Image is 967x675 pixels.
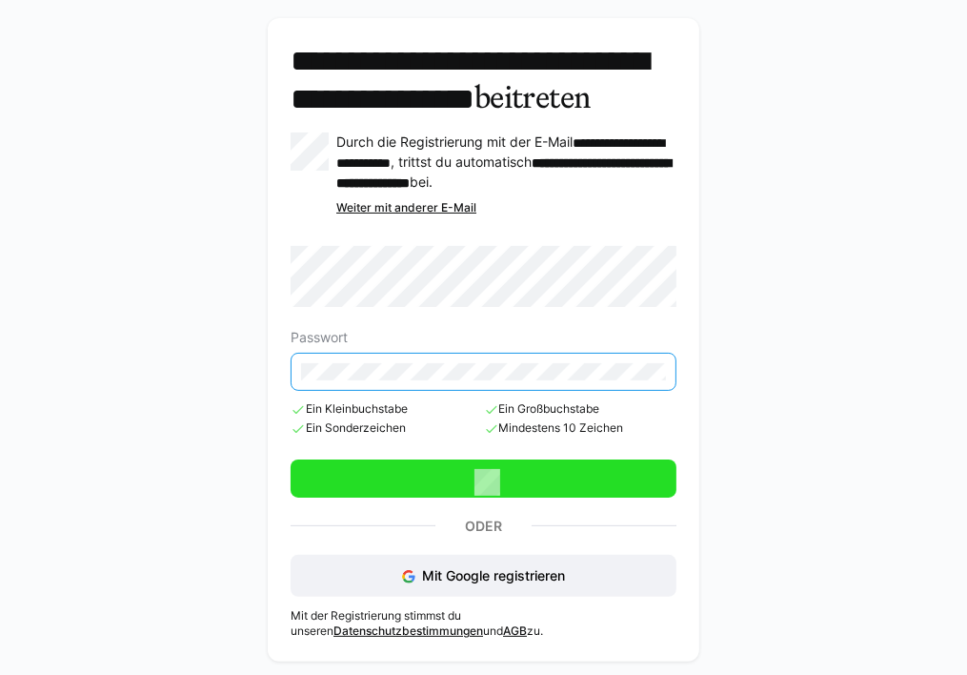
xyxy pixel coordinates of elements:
p: Oder [435,513,532,540]
span: Mit Google registrieren [422,567,565,583]
a: Datenschutzbestimmungen [333,624,483,638]
span: Ein Sonderzeichen [291,421,483,437]
span: Ein Großbuchstabe [484,402,676,418]
a: AGB [503,624,527,638]
div: Weiter mit anderer E-Mail [336,200,676,215]
p: Durch die Registrierung mit der E-Mail , trittst du automatisch bei. [336,133,676,193]
span: Ein Kleinbuchstabe [291,402,483,418]
span: Passwort [291,330,348,345]
span: Mindestens 10 Zeichen [484,421,676,437]
h3: beitreten [291,41,676,117]
button: Mit Google registrieren [291,555,676,597]
p: Mit der Registrierung stimmst du unseren und zu. [291,608,676,639]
